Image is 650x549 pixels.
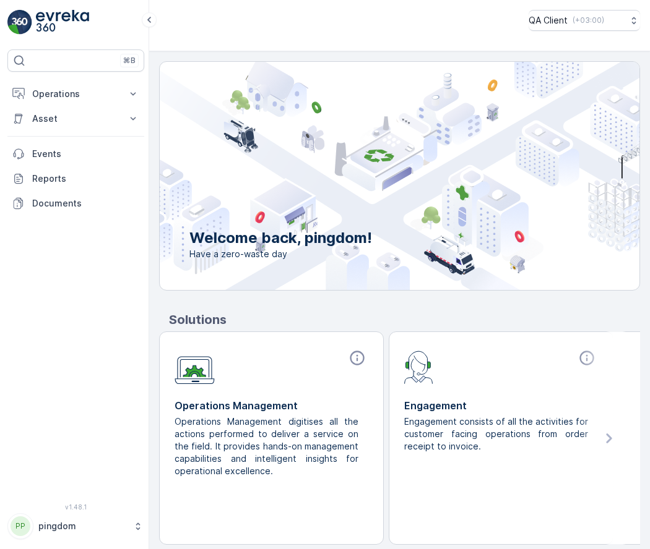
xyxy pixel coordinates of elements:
p: Solutions [169,310,640,329]
p: Operations Management [175,398,368,413]
p: Events [32,148,139,160]
span: Have a zero-waste day [189,248,372,260]
a: Events [7,142,144,166]
a: Documents [7,191,144,216]
p: Operations Management digitises all the actions performed to deliver a service on the field. It p... [175,415,358,477]
img: logo_light-DOdMpM7g.png [36,10,89,35]
p: Welcome back, pingdom! [189,228,372,248]
button: Operations [7,82,144,106]
img: city illustration [104,62,639,290]
div: PP [11,516,30,536]
p: ( +03:00 ) [573,15,604,25]
button: Asset [7,106,144,131]
span: v 1.48.1 [7,503,144,511]
button: PPpingdom [7,513,144,539]
p: QA Client [529,14,568,27]
img: logo [7,10,32,35]
img: module-icon [404,349,433,384]
p: pingdom [38,520,127,532]
p: Documents [32,197,139,210]
a: Reports [7,166,144,191]
button: QA Client(+03:00) [529,10,640,31]
p: ⌘B [123,56,136,66]
p: Operations [32,88,119,100]
p: Engagement [404,398,598,413]
p: Reports [32,172,139,185]
img: module-icon [175,349,215,385]
p: Engagement consists of all the activities for customer facing operations from order receipt to in... [404,415,588,453]
p: Asset [32,113,119,125]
